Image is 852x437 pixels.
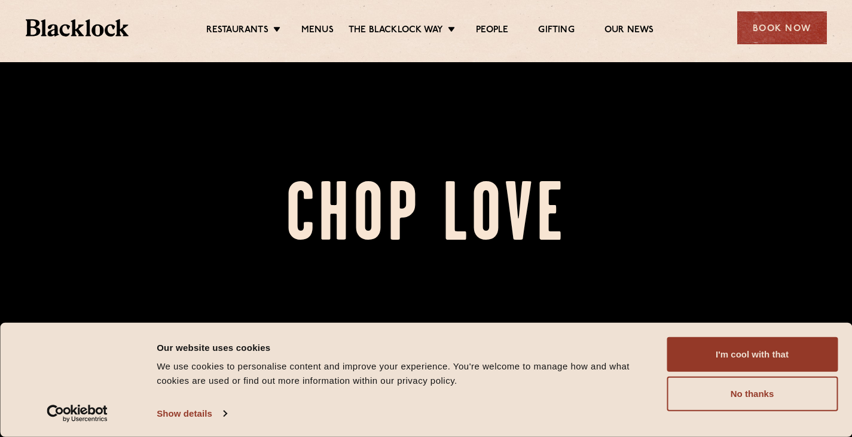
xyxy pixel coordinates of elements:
a: Usercentrics Cookiebot - opens in a new window [25,405,130,423]
button: I'm cool with that [667,337,838,372]
a: Restaurants [206,25,268,38]
a: The Blacklock Way [349,25,443,38]
div: We use cookies to personalise content and improve your experience. You're welcome to manage how a... [157,359,653,388]
div: Book Now [737,11,827,44]
a: Gifting [538,25,574,38]
a: Menus [301,25,334,38]
a: Show details [157,405,226,423]
button: No thanks [667,377,838,411]
div: Our website uses cookies [157,340,653,355]
a: Our News [604,25,654,38]
img: BL_Textured_Logo-footer-cropped.svg [26,19,129,36]
a: People [476,25,508,38]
